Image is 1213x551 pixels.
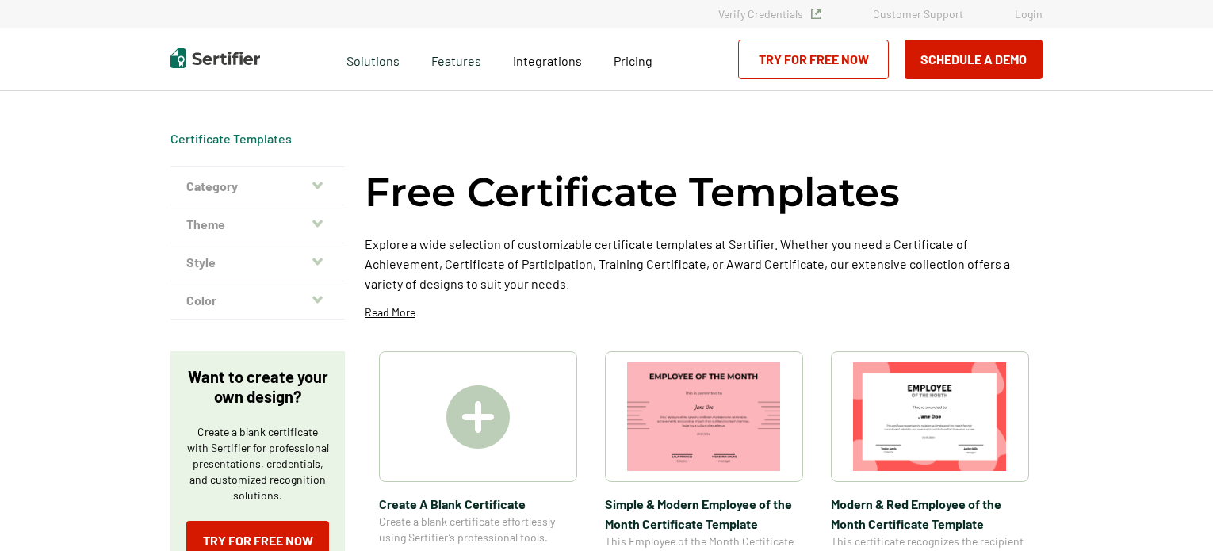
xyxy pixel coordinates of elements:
span: Simple & Modern Employee of the Month Certificate Template [605,494,803,534]
a: Verify Credentials [718,7,821,21]
img: Create A Blank Certificate [446,385,510,449]
span: Features [431,49,481,69]
a: Customer Support [873,7,963,21]
span: Solutions [346,49,400,69]
button: Style [170,243,345,281]
button: Category [170,167,345,205]
a: Login [1015,7,1043,21]
a: Pricing [614,49,652,69]
span: Certificate Templates [170,131,292,147]
a: Try for Free Now [738,40,889,79]
p: Create a blank certificate with Sertifier for professional presentations, credentials, and custom... [186,424,329,503]
img: Modern & Red Employee of the Month Certificate Template [853,362,1007,471]
span: Modern & Red Employee of the Month Certificate Template [831,494,1029,534]
p: Read More [365,304,415,320]
p: Explore a wide selection of customizable certificate templates at Sertifier. Whether you need a C... [365,234,1043,293]
h1: Free Certificate Templates [365,166,900,218]
span: Integrations [513,53,582,68]
img: Verified [811,9,821,19]
img: Simple & Modern Employee of the Month Certificate Template [627,362,781,471]
div: Breadcrumb [170,131,292,147]
a: Certificate Templates [170,131,292,146]
a: Integrations [513,49,582,69]
img: Sertifier | Digital Credentialing Platform [170,48,260,68]
p: Want to create your own design? [186,367,329,407]
button: Theme [170,205,345,243]
span: Pricing [614,53,652,68]
span: Create a blank certificate effortlessly using Sertifier’s professional tools. [379,514,577,545]
button: Color [170,281,345,320]
span: Create A Blank Certificate [379,494,577,514]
